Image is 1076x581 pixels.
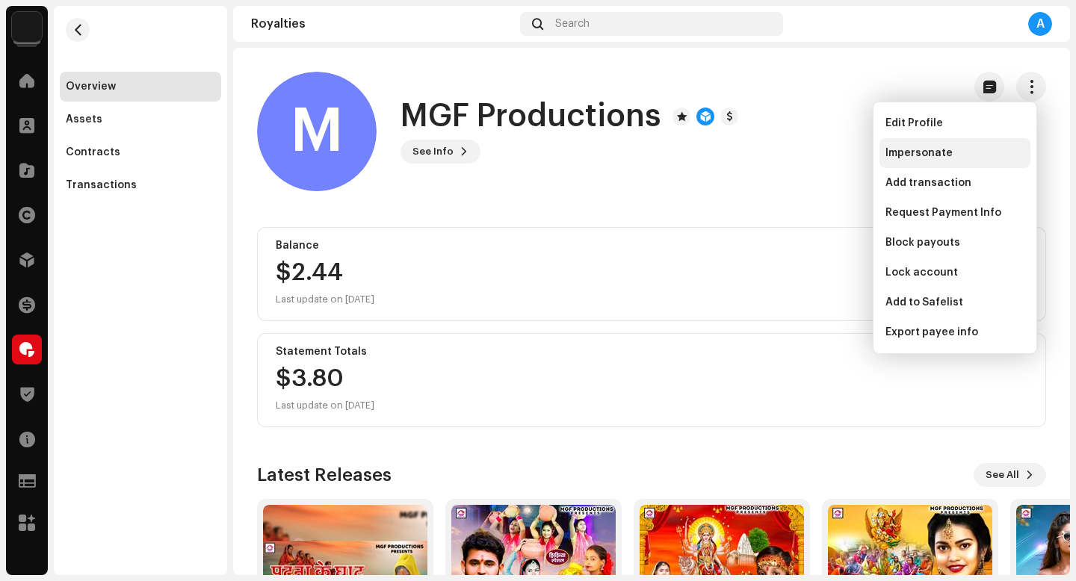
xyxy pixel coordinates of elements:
span: See Info [412,137,454,167]
div: A [1028,12,1052,36]
div: Overview [66,81,116,93]
div: M [257,72,377,191]
div: Last update on [DATE] [276,397,374,414]
span: Add to Safelist [885,296,963,308]
span: Request Payment Info [885,207,1001,219]
span: Impersonate [885,147,953,159]
re-o-card-value: Balance [257,227,1046,321]
div: Royalties [251,18,514,30]
span: Export payee info [885,326,978,338]
button: See All [974,463,1046,487]
re-o-card-value: Statement Totals [257,333,1046,427]
div: Balance [276,240,1027,252]
span: Search [555,18,590,30]
re-m-nav-item: Assets [60,105,221,134]
div: Statement Totals [276,346,1027,358]
div: Assets [66,114,102,125]
h1: MGF Productions [401,99,661,134]
button: See Info [401,140,480,164]
span: Add transaction [885,177,971,189]
re-m-nav-item: Contracts [60,137,221,167]
img: 10d72f0b-d06a-424f-aeaa-9c9f537e57b6 [12,12,42,42]
re-m-nav-item: Transactions [60,170,221,200]
span: Edit Profile [885,117,943,129]
h3: Latest Releases [257,463,392,487]
div: Contracts [66,146,120,158]
div: Last update on [DATE] [276,290,374,308]
span: Lock account [885,267,958,279]
span: See All [986,460,1019,490]
span: Block payouts [885,237,960,249]
div: Transactions [66,179,137,191]
re-m-nav-item: Overview [60,72,221,102]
